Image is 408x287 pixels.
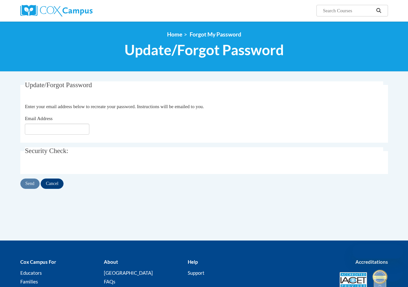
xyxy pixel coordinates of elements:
[104,270,153,276] a: [GEOGRAPHIC_DATA]
[374,7,383,15] button: Search
[188,270,204,276] a: Support
[104,279,115,284] a: FAQs
[25,81,92,89] span: Update/Forgot Password
[167,31,182,38] a: Home
[20,279,38,284] a: Families
[104,259,118,265] b: About
[322,7,374,15] input: Search Courses
[355,259,388,265] b: Accreditations
[25,124,89,135] input: Email
[353,244,403,259] iframe: Message from company
[20,259,56,265] b: Cox Campus For
[190,31,241,38] span: Forgot My Password
[188,259,198,265] b: Help
[25,116,53,121] span: Email Address
[124,41,284,58] span: Update/Forgot Password
[20,5,136,16] a: Cox Campus
[25,147,68,155] span: Security Check:
[20,5,93,16] img: Cox Campus
[41,179,64,189] input: Cancel
[20,270,42,276] a: Educators
[25,104,204,109] span: Enter your email address below to recreate your password. Instructions will be emailed to you.
[382,261,403,282] iframe: Button to launch messaging window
